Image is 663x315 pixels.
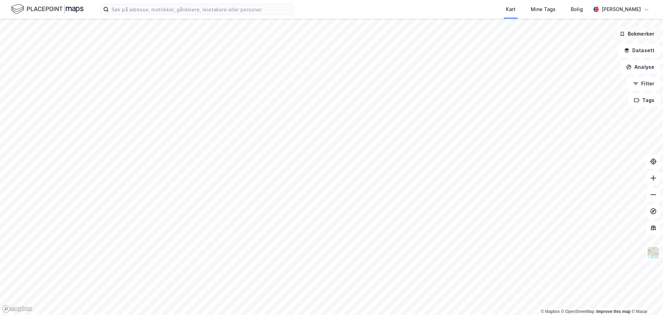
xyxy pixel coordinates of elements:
[628,93,660,107] button: Tags
[647,246,660,259] img: Z
[596,309,631,314] a: Improve this map
[602,5,641,13] div: [PERSON_NAME]
[2,305,32,313] a: Mapbox homepage
[109,4,293,15] input: Søk på adresse, matrikkel, gårdeiere, leietakere eller personer
[541,309,560,314] a: Mapbox
[571,5,583,13] div: Bolig
[531,5,556,13] div: Mine Tags
[11,3,84,15] img: logo.f888ab2527a4732fd821a326f86c7f29.svg
[620,60,660,74] button: Analyse
[561,309,595,314] a: OpenStreetMap
[628,282,663,315] iframe: Chat Widget
[627,77,660,91] button: Filter
[618,44,660,57] button: Datasett
[506,5,516,13] div: Kart
[614,27,660,41] button: Bokmerker
[628,282,663,315] div: Kontrollprogram for chat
